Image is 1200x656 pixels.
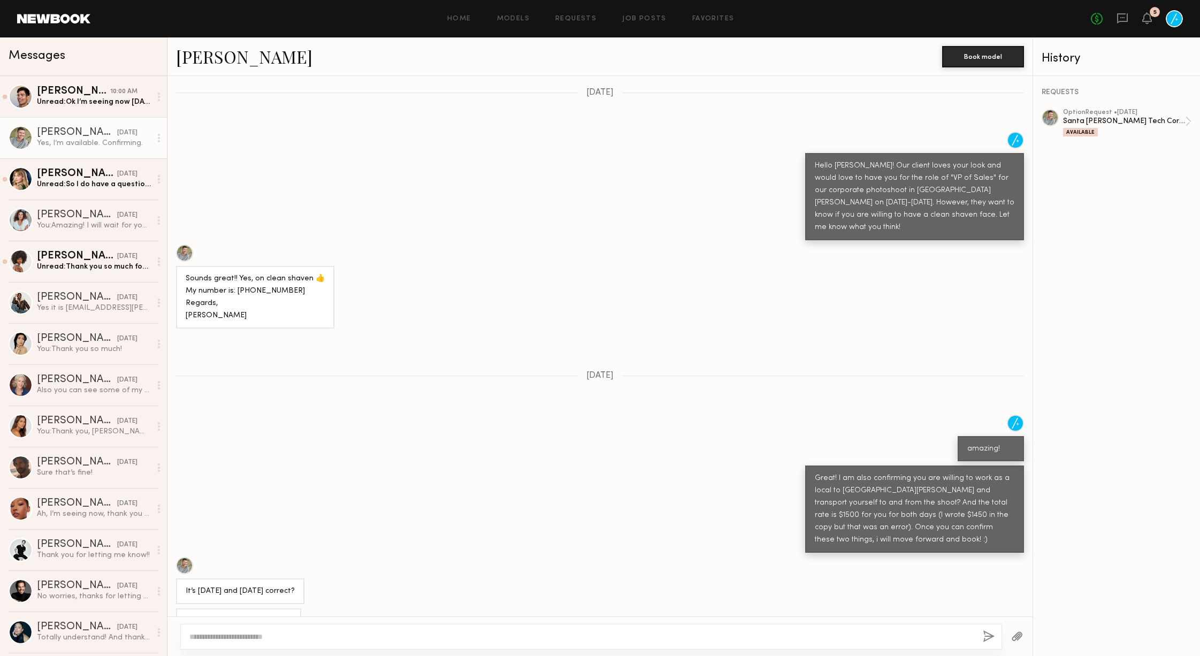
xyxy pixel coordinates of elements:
div: [PERSON_NAME] [37,581,117,591]
div: [PERSON_NAME] [37,169,117,179]
div: Available [1063,128,1098,136]
div: REQUESTS [1042,89,1191,96]
div: [DATE] [117,169,137,179]
div: [PERSON_NAME] [37,457,117,468]
div: You: Thank you, [PERSON_NAME]! [37,426,151,437]
div: [DATE] [117,334,137,344]
div: Santa [PERSON_NAME] Tech Corporate Group - SBA-250709 [1063,116,1185,126]
div: [DATE] [117,128,137,138]
div: [DATE] [117,540,137,550]
div: [DATE] [117,416,137,426]
div: [PERSON_NAME] [37,127,117,138]
div: Yes, I’m available. Confirming. [186,615,292,628]
span: [DATE] [586,371,614,380]
div: [PERSON_NAME] [37,539,117,550]
div: Sure that’s fine! [37,468,151,478]
div: [PERSON_NAME] [37,333,117,344]
div: [PERSON_NAME] [37,292,117,303]
a: Requests [555,16,597,22]
div: [DATE] [117,499,137,509]
div: 10:00 AM [110,87,137,97]
div: [DATE] [117,375,137,385]
div: Sounds great!! Yes, on clean shaven 👍 My number is: [PHONE_NUMBER] Regards, [PERSON_NAME] [186,273,325,322]
div: You: Amazing! I will wait for you to confirm the request booking through this platform, then I wi... [37,220,151,231]
div: [DATE] [117,251,137,262]
div: Yes, I’m available. Confirming. [37,138,151,148]
div: Hello [PERSON_NAME]! Our client loves your look and would love to have you for the role of "VP of... [815,160,1014,234]
a: Models [497,16,530,22]
div: [PERSON_NAME] [37,251,117,262]
div: It’s [DATE] and [DATE] correct? [186,585,295,598]
div: [PERSON_NAME] [37,210,117,220]
div: You: Thank you so much! [37,344,151,354]
a: Job Posts [622,16,667,22]
div: History [1042,52,1191,65]
span: Messages [9,50,65,62]
div: option Request • [DATE] [1063,109,1185,116]
div: [PERSON_NAME] [37,622,117,632]
div: [PERSON_NAME] [37,375,117,385]
div: Unread: So I do have a question and I’m not sure if you know. But I noticed the shoot day says 13... [37,179,151,189]
div: Yes it is [EMAIL_ADDRESS][PERSON_NAME][DOMAIN_NAME] [37,303,151,313]
button: Book model [942,46,1024,67]
div: Thank you for letting me know!! [37,550,151,560]
div: [DATE] [117,210,137,220]
div: Unread: Thank you so much for having me:) what a joy it was to work with you all. [37,262,151,272]
a: Favorites [692,16,735,22]
div: [PERSON_NAME] [37,86,110,97]
span: [DATE] [586,88,614,97]
div: [PERSON_NAME] [37,416,117,426]
div: Great! I am also confirming you are willing to work as a local to [GEOGRAPHIC_DATA][PERSON_NAME] ... [815,472,1014,546]
a: Book model [942,51,1024,60]
div: Ah, I’m seeing now, thank you for the update. Hope to work with your team in the future! [37,509,151,519]
div: [DATE] [117,581,137,591]
div: 5 [1153,10,1157,16]
a: Home [447,16,471,22]
div: amazing! [967,443,1014,455]
div: [PERSON_NAME] [37,498,117,509]
a: [PERSON_NAME] [176,45,312,68]
div: [DATE] [117,457,137,468]
div: No worries, thanks for letting me know. Take care! [37,591,151,601]
div: Totally understand! And thank you n [37,632,151,643]
div: Unread: Ok I’m seeing now [DATE] and [DATE]! Thank you. [37,97,151,107]
div: [DATE] [117,622,137,632]
div: Also you can see some of my work on [DOMAIN_NAME] [37,385,151,395]
a: optionRequest •[DATE]Santa [PERSON_NAME] Tech Corporate Group - SBA-250709Available [1063,109,1191,136]
div: [DATE] [117,293,137,303]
